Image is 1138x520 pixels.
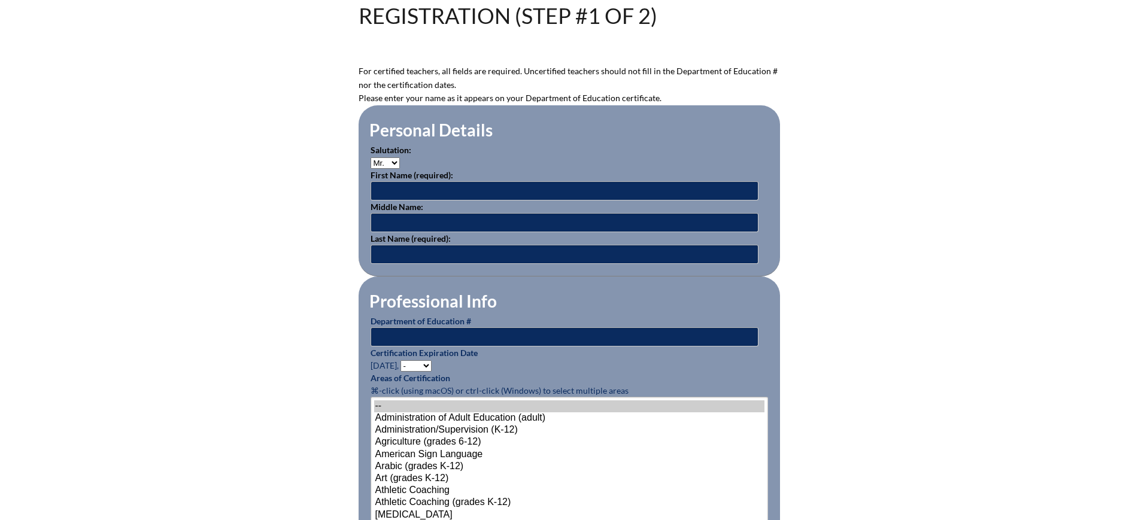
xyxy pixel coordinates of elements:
[359,92,780,105] p: Please enter your name as it appears on your Department of Education certificate.
[371,202,423,212] label: Middle Name:
[374,424,764,436] option: Administration/Supervision (K-12)
[359,5,657,26] h1: Registration (Step #1 of 2)
[371,145,411,155] label: Salutation:
[368,291,498,311] legend: Professional Info
[374,473,764,485] option: Art (grades K-12)
[359,65,780,92] p: For certified teachers, all fields are required. Uncertified teachers should not fill in the Depa...
[374,497,764,509] option: Athletic Coaching (grades K-12)
[371,360,399,370] span: [DATE],
[374,449,764,461] option: American Sign Language
[374,485,764,497] option: Athletic Coaching
[371,373,450,383] label: Areas of Certification
[371,348,478,358] label: Certification Expiration Date
[368,120,494,140] legend: Personal Details
[371,157,400,169] select: persons_salutation
[374,412,764,424] option: Administration of Adult Education (adult)
[371,170,453,180] label: First Name (required):
[371,233,451,244] label: Last Name (required):
[371,316,471,326] label: Department of Education #
[374,436,764,448] option: Agriculture (grades 6-12)
[374,461,764,473] option: Arabic (grades K-12)
[374,400,764,412] option: --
